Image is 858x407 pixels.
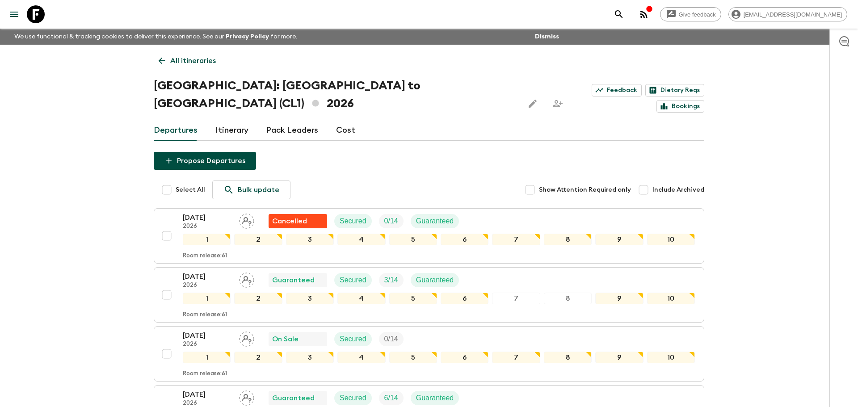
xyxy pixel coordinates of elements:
p: 0 / 14 [384,334,398,344]
div: 3 [286,293,334,304]
div: 5 [389,293,437,304]
button: Dismiss [533,30,561,43]
div: 8 [544,234,592,245]
div: 4 [337,293,385,304]
p: 2026 [183,341,232,348]
p: Cancelled [272,216,307,227]
div: 3 [286,234,334,245]
button: Edit this itinerary [524,95,542,113]
p: Guaranteed [272,275,315,285]
p: Secured [340,393,366,403]
div: 1 [183,234,231,245]
button: [DATE]2026Assign pack leaderFlash Pack cancellationSecuredTrip FillGuaranteed12345678910Room rele... [154,208,704,264]
div: 9 [595,234,643,245]
span: Include Archived [652,185,704,194]
button: [DATE]2026Assign pack leaderGuaranteedSecuredTrip FillGuaranteed12345678910Room release:61 [154,267,704,323]
div: 4 [337,352,385,363]
p: 0 / 14 [384,216,398,227]
div: 5 [389,352,437,363]
p: On Sale [272,334,299,344]
span: Select All [176,185,205,194]
div: Trip Fill [379,273,404,287]
span: Give feedback [674,11,721,18]
p: All itineraries [170,55,216,66]
a: Departures [154,120,198,141]
a: Privacy Policy [226,34,269,40]
a: Dietary Reqs [645,84,704,97]
p: Secured [340,216,366,227]
div: Secured [334,214,372,228]
p: 3 / 14 [384,275,398,285]
div: Secured [334,273,372,287]
div: 5 [389,234,437,245]
div: 1 [183,352,231,363]
div: Secured [334,391,372,405]
button: Propose Departures [154,152,256,170]
p: Room release: 61 [183,252,227,260]
div: Flash Pack cancellation [269,214,327,228]
p: We use functional & tracking cookies to deliver this experience. See our for more. [11,29,301,45]
div: Trip Fill [379,214,404,228]
h1: [GEOGRAPHIC_DATA]: [GEOGRAPHIC_DATA] to [GEOGRAPHIC_DATA] (CL1) 2026 [154,77,517,113]
div: [EMAIL_ADDRESS][DOMAIN_NAME] [728,7,847,21]
p: 6 / 14 [384,393,398,403]
span: Assign pack leader [239,393,254,400]
div: 4 [337,234,385,245]
span: Assign pack leader [239,216,254,223]
p: Guaranteed [416,393,454,403]
div: 2 [234,234,282,245]
div: 6 [441,293,488,304]
a: Feedback [592,84,642,97]
span: [EMAIL_ADDRESS][DOMAIN_NAME] [739,11,847,18]
p: [DATE] [183,330,232,341]
p: [DATE] [183,271,232,282]
p: 2026 [183,223,232,230]
button: [DATE]2026Assign pack leaderOn SaleSecuredTrip Fill12345678910Room release:61 [154,326,704,382]
div: 8 [544,293,592,304]
div: Secured [334,332,372,346]
div: 2 [234,352,282,363]
div: Trip Fill [379,332,404,346]
p: 2026 [183,400,232,407]
a: Give feedback [660,7,721,21]
div: 10 [647,293,695,304]
p: Secured [340,275,366,285]
p: Bulk update [238,185,279,195]
p: [DATE] [183,212,232,223]
p: Guaranteed [272,393,315,403]
div: 7 [492,352,540,363]
div: 1 [183,293,231,304]
div: 10 [647,352,695,363]
p: Room release: 61 [183,370,227,378]
div: 10 [647,234,695,245]
div: 7 [492,293,540,304]
div: 6 [441,352,488,363]
div: 8 [544,352,592,363]
p: Guaranteed [416,216,454,227]
a: All itineraries [154,52,221,70]
div: Trip Fill [379,391,404,405]
div: 7 [492,234,540,245]
button: search adventures [610,5,628,23]
a: Pack Leaders [266,120,318,141]
a: Cost [336,120,355,141]
p: Secured [340,334,366,344]
div: 9 [595,293,643,304]
span: Share this itinerary [549,95,567,113]
div: 6 [441,234,488,245]
p: Room release: 61 [183,311,227,319]
a: Itinerary [215,120,248,141]
p: Guaranteed [416,275,454,285]
span: Assign pack leader [239,275,254,282]
button: menu [5,5,23,23]
a: Bulk update [212,180,290,199]
div: 9 [595,352,643,363]
div: 3 [286,352,334,363]
a: Bookings [656,100,704,113]
span: Show Attention Required only [539,185,631,194]
span: Assign pack leader [239,334,254,341]
p: 2026 [183,282,232,289]
div: 2 [234,293,282,304]
p: [DATE] [183,389,232,400]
